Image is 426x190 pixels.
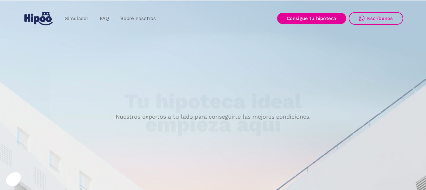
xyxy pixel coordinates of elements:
[93,90,333,136] h1: Tu hipoteca ideal empieza aquí
[23,9,54,28] a: home
[94,12,115,25] a: FAQ
[277,13,346,24] a: Consigue tu hipoteca
[349,12,403,25] a: Escríbenos
[115,12,162,25] a: Sobre nosotros
[367,16,393,21] div: Escríbenos
[59,12,94,25] a: Simulador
